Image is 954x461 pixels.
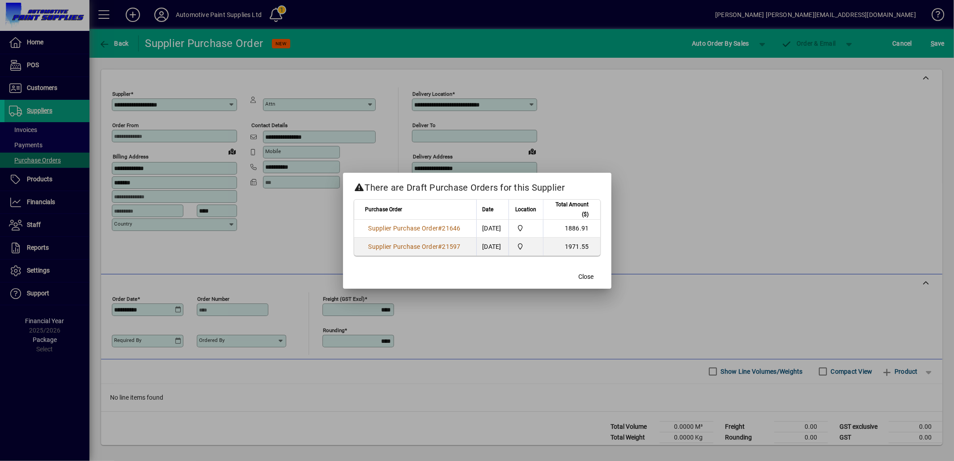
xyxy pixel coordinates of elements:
[365,205,403,214] span: Purchase Order
[515,205,536,214] span: Location
[543,238,600,256] td: 1971.55
[369,225,438,232] span: Supplier Purchase Order
[438,243,442,250] span: #
[572,269,601,285] button: Close
[365,223,464,233] a: Supplier Purchase Order#21646
[579,272,594,282] span: Close
[476,238,509,256] td: [DATE]
[549,200,589,219] span: Total Amount ($)
[543,220,600,238] td: 1886.91
[476,220,509,238] td: [DATE]
[442,243,461,250] span: 21597
[514,223,538,233] span: Automotive Paint Supplies Ltd
[369,243,438,250] span: Supplier Purchase Order
[514,242,538,252] span: Automotive Paint Supplies Ltd
[442,225,461,232] span: 21646
[365,242,464,252] a: Supplier Purchase Order#21597
[343,173,611,199] h2: There are Draft Purchase Orders for this Supplier
[438,225,442,232] span: #
[482,205,493,214] span: Date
